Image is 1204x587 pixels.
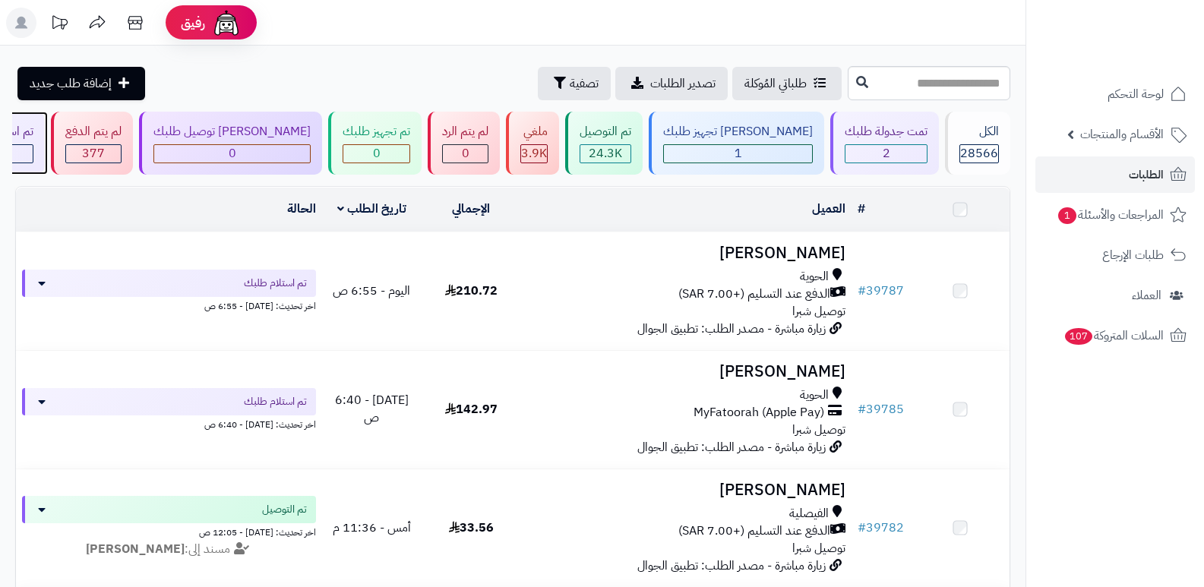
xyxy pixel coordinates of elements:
a: # [858,200,865,218]
div: 0 [443,145,488,163]
span: الحوية [800,387,829,404]
a: الطلبات [1035,156,1195,193]
div: الكل [959,123,999,140]
span: تم استلام طلبك [244,394,307,409]
span: توصيل شبرا [792,421,845,439]
div: مسند إلى: [11,541,327,558]
span: 0 [229,144,236,163]
a: الحالة [287,200,316,218]
span: 377 [82,144,105,163]
span: توصيل شبرا [792,302,845,320]
a: [PERSON_NAME] توصيل طلبك 0 [136,112,325,175]
a: تم تجهيز طلبك 0 [325,112,425,175]
span: 28566 [960,144,998,163]
span: # [858,400,866,418]
span: 1 [1057,207,1077,225]
a: طلباتي المُوكلة [732,67,842,100]
span: # [858,519,866,537]
div: 0 [343,145,409,163]
div: [PERSON_NAME] توصيل طلبك [153,123,311,140]
span: 3.9K [521,144,547,163]
a: #39785 [858,400,904,418]
span: 0 [462,144,469,163]
a: #39782 [858,519,904,537]
div: اخر تحديث: [DATE] - 6:55 ص [22,297,316,313]
div: 377 [66,145,121,163]
div: اخر تحديث: [DATE] - 12:05 ص [22,523,316,539]
a: المراجعات والأسئلة1 [1035,197,1195,233]
span: طلباتي المُوكلة [744,74,807,93]
div: 24303 [580,145,630,163]
img: logo-2.png [1101,14,1190,46]
span: 210.72 [445,282,498,300]
span: زيارة مباشرة - مصدر الطلب: تطبيق الجوال [637,438,826,456]
span: إضافة طلب جديد [30,74,112,93]
a: #39787 [858,282,904,300]
a: تمت جدولة طلبك 2 [827,112,942,175]
div: 3881 [521,145,547,163]
a: إضافة طلب جديد [17,67,145,100]
span: # [858,282,866,300]
a: لوحة التحكم [1035,76,1195,112]
a: [PERSON_NAME] تجهيز طلبك 1 [646,112,827,175]
a: تم التوصيل 24.3K [562,112,646,175]
a: الإجمالي [452,200,490,218]
a: العملاء [1035,277,1195,314]
a: لم يتم الرد 0 [425,112,503,175]
span: الأقسام والمنتجات [1080,124,1164,145]
span: طلبات الإرجاع [1102,245,1164,266]
span: 0 [373,144,381,163]
div: [PERSON_NAME] تجهيز طلبك [663,123,813,140]
span: أمس - 11:36 م [333,519,411,537]
a: تصدير الطلبات [615,67,728,100]
div: لم يتم الرد [442,123,488,140]
strong: [PERSON_NAME] [86,540,185,558]
span: تصدير الطلبات [650,74,716,93]
span: الطلبات [1129,164,1164,185]
span: العملاء [1132,285,1161,306]
div: ملغي [520,123,548,140]
a: ملغي 3.9K [503,112,562,175]
span: تصفية [570,74,599,93]
span: الحوية [800,268,829,286]
img: ai-face.png [211,8,242,38]
a: تحديثات المنصة [40,8,78,42]
h3: [PERSON_NAME] [527,245,846,262]
span: MyFatoorah (Apple Pay) [694,404,824,421]
div: لم يتم الدفع [65,123,122,140]
span: زيارة مباشرة - مصدر الطلب: تطبيق الجوال [637,557,826,575]
span: الفيصلية [789,505,829,522]
a: لم يتم الدفع 377 [48,112,136,175]
a: تاريخ الطلب [337,200,406,218]
span: السلات المتروكة [1063,325,1164,346]
div: 1 [664,145,812,163]
span: 2 [883,144,890,163]
div: تم تجهيز طلبك [343,123,410,140]
div: 2 [845,145,927,163]
span: 142.97 [445,400,498,418]
span: لوحة التحكم [1108,84,1164,105]
button: تصفية [538,67,611,100]
span: [DATE] - 6:40 ص [335,391,409,427]
span: 33.56 [449,519,494,537]
div: تمت جدولة طلبك [845,123,927,140]
div: 0 [154,145,310,163]
span: تم التوصيل [262,502,307,517]
span: الدفع عند التسليم (+7.00 SAR) [678,286,830,303]
h3: [PERSON_NAME] [527,481,846,499]
span: رفيق [181,14,205,32]
span: الدفع عند التسليم (+7.00 SAR) [678,522,830,540]
a: العميل [812,200,845,218]
span: توصيل شبرا [792,539,845,557]
div: اخر تحديث: [DATE] - 6:40 ص [22,415,316,431]
a: السلات المتروكة107 [1035,317,1195,354]
span: 107 [1063,327,1094,346]
span: المراجعات والأسئلة [1057,204,1164,226]
h3: [PERSON_NAME] [527,363,846,380]
span: تم استلام طلبك [244,276,307,291]
span: اليوم - 6:55 ص [333,282,410,300]
a: الكل28566 [942,112,1013,175]
span: 24.3K [589,144,622,163]
span: زيارة مباشرة - مصدر الطلب: تطبيق الجوال [637,320,826,338]
div: تم التوصيل [580,123,631,140]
